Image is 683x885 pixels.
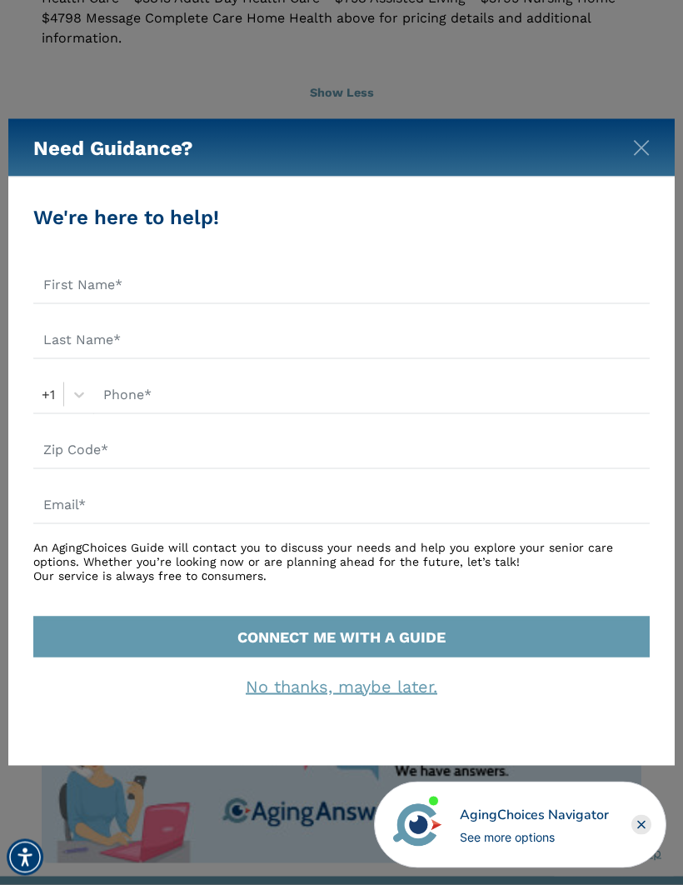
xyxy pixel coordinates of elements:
[33,202,650,232] div: We're here to help!
[633,137,650,153] button: Close
[33,617,650,657] button: CONNECT ME WITH A GUIDE
[460,828,609,846] div: See more options
[33,541,650,582] div: An AgingChoices Guide will contact you to discuss your needs and help you explore your senior car...
[33,266,650,304] input: First Name*
[7,839,43,876] div: Accessibility Menu
[93,376,650,414] input: Phone*
[33,431,650,469] input: Zip Code*
[460,805,609,825] div: AgingChoices Navigator
[633,140,650,157] img: modal-close.svg
[631,815,651,835] div: Close
[389,797,446,853] img: avatar
[33,119,193,177] h5: Need Guidance?
[33,486,650,524] input: Email*
[33,321,650,359] input: Last Name*
[246,677,437,697] a: No thanks, maybe later.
